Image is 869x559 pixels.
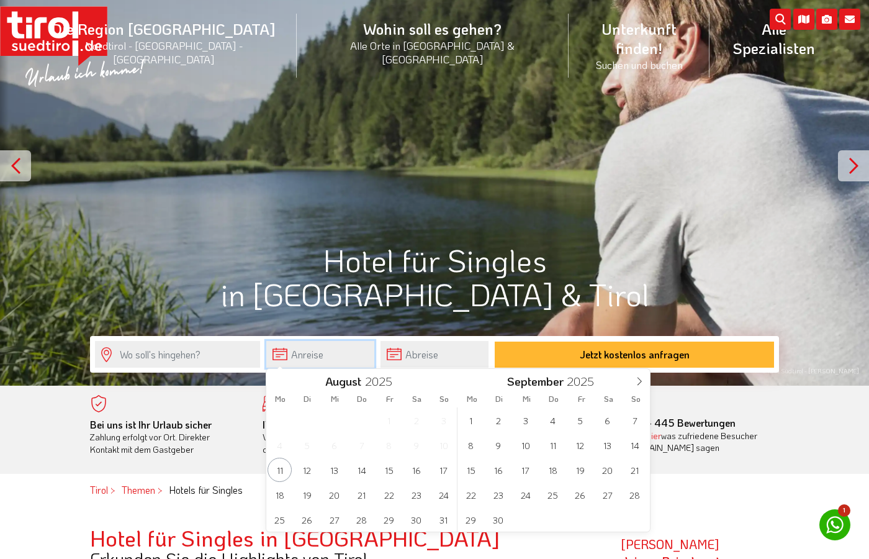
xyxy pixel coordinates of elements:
[31,6,297,80] a: Die Region [GEOGRAPHIC_DATA]Nordtirol - [GEOGRAPHIC_DATA] - [GEOGRAPHIC_DATA]
[486,408,510,432] span: September 2, 2025
[486,458,510,482] span: September 16, 2025
[569,6,710,85] a: Unterkunft finden!Suchen und buchen
[595,483,619,507] span: September 27, 2025
[377,458,401,482] span: August 15, 2025
[404,507,428,532] span: August 30, 2025
[295,483,319,507] span: August 19, 2025
[513,458,538,482] span: September 17, 2025
[268,458,292,482] span: August 11, 2025
[95,341,260,368] input: Wo soll's hingehen?
[495,342,774,368] button: Jetzt kostenlos anfragen
[595,408,619,432] span: September 6, 2025
[122,483,155,496] a: Themen
[266,341,374,368] input: Anreise
[709,6,838,71] a: Alle Spezialisten
[349,433,374,457] span: August 7, 2025
[458,395,485,403] span: Mo
[431,483,456,507] span: August 24, 2025
[486,433,510,457] span: September 9, 2025
[540,395,567,403] span: Do
[90,525,602,550] h2: Hotel für Singles in [GEOGRAPHIC_DATA]
[459,408,483,432] span: September 1, 2025
[595,433,619,457] span: September 13, 2025
[541,458,565,482] span: September 18, 2025
[90,418,212,431] b: Bei uns ist Ihr Urlaub sicher
[568,395,595,403] span: Fr
[294,395,321,403] span: Di
[376,395,403,403] span: Fr
[263,418,392,431] b: Ihr Traumurlaub beginnt hier!
[169,483,243,496] em: Hotels für Singles
[513,483,538,507] span: September 24, 2025
[431,458,456,482] span: August 17, 2025
[90,243,779,311] h1: Hotel für Singles in [GEOGRAPHIC_DATA] & Tirol
[297,6,569,80] a: Wohin soll es gehen?Alle Orte in [GEOGRAPHIC_DATA] & [GEOGRAPHIC_DATA]
[295,458,319,482] span: August 12, 2025
[513,408,538,432] span: September 3, 2025
[90,419,244,456] div: Zahlung erfolgt vor Ort. Direkter Kontakt mit dem Gastgeber
[623,483,647,507] span: September 28, 2025
[322,507,346,532] span: August 27, 2025
[404,458,428,482] span: August 16, 2025
[459,433,483,457] span: September 8, 2025
[595,395,623,403] span: Sa
[623,458,647,482] span: September 21, 2025
[595,458,619,482] span: September 20, 2025
[485,395,513,403] span: Di
[431,507,456,532] span: August 31, 2025
[793,9,814,30] i: Karte öffnen
[816,9,837,30] i: Fotogalerie
[513,395,540,403] span: Mi
[459,507,483,532] span: September 29, 2025
[322,433,346,457] span: August 6, 2025
[349,458,374,482] span: August 14, 2025
[295,507,319,532] span: August 26, 2025
[268,483,292,507] span: August 18, 2025
[404,433,428,457] span: August 9, 2025
[361,373,402,389] input: Year
[623,408,647,432] span: September 7, 2025
[325,376,361,388] span: August
[583,58,695,71] small: Suchen und buchen
[349,483,374,507] span: August 21, 2025
[623,433,647,457] span: September 14, 2025
[568,458,592,482] span: September 19, 2025
[90,483,108,496] a: Tirol
[568,483,592,507] span: September 26, 2025
[404,483,428,507] span: August 23, 2025
[431,395,458,403] span: So
[349,507,374,532] span: August 28, 2025
[607,416,736,429] b: - 445 Bewertungen
[348,395,376,403] span: Do
[431,433,456,457] span: August 10, 2025
[268,507,292,532] span: August 25, 2025
[607,430,761,454] div: was zufriedene Besucher über [DOMAIN_NAME] sagen
[268,433,292,457] span: August 4, 2025
[838,504,850,517] span: 1
[377,408,401,432] span: August 1, 2025
[839,9,860,30] i: Kontakt
[459,458,483,482] span: September 15, 2025
[404,408,428,432] span: August 2, 2025
[377,483,401,507] span: August 22, 2025
[507,376,564,388] span: September
[486,483,510,507] span: September 23, 2025
[568,408,592,432] span: September 5, 2025
[266,395,294,403] span: Mo
[403,395,431,403] span: Sa
[380,341,489,368] input: Abreise
[431,408,456,432] span: August 3, 2025
[459,483,483,507] span: September 22, 2025
[321,395,348,403] span: Mi
[564,373,605,389] input: Year
[541,408,565,432] span: September 4, 2025
[541,433,565,457] span: September 11, 2025
[486,507,510,532] span: September 30, 2025
[541,483,565,507] span: September 25, 2025
[322,458,346,482] span: August 13, 2025
[312,39,554,66] small: Alle Orte in [GEOGRAPHIC_DATA] & [GEOGRAPHIC_DATA]
[819,509,850,540] a: 1
[513,433,538,457] span: September 10, 2025
[377,433,401,457] span: August 8, 2025
[263,419,416,456] div: Von der Buchung bis zum Aufenthalt, der gesamte Ablauf ist unkompliziert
